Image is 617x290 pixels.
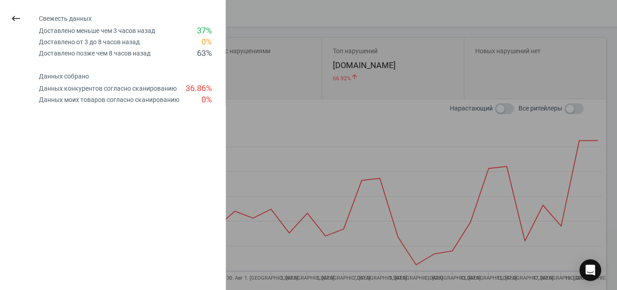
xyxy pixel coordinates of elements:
div: Доставлено меньше чем 3 часов назад [39,27,155,35]
div: Доставлено от 3 до 8 часов назад [39,38,140,46]
div: 0 % [201,94,212,106]
div: 37 % [197,25,212,37]
div: Данных моих товаров согласно сканированию [39,96,179,104]
div: Open Intercom Messenger [580,259,601,281]
div: 63 % [197,48,212,59]
button: keyboard_backspace [5,8,26,29]
div: 36.86 % [186,83,212,94]
div: Данных конкурентов согласно сканированию [39,84,177,93]
i: keyboard_backspace [10,13,21,24]
h4: Свежесть данных [39,15,225,23]
h4: Данных собрано [39,73,225,80]
div: 0 % [201,37,212,48]
div: Доставлено позже чем 8 часов назад [39,49,150,58]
